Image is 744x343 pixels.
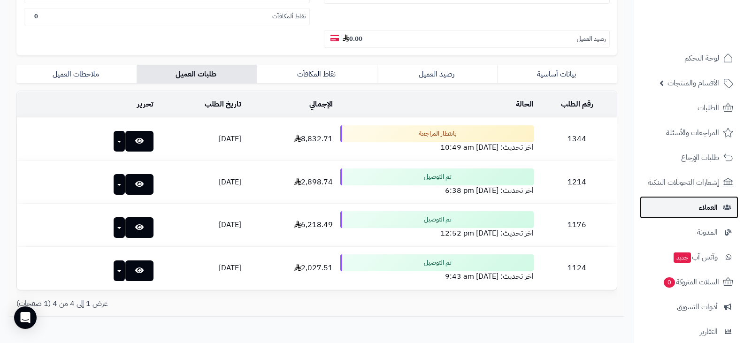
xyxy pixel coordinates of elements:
div: تم التوصيل [340,168,534,185]
b: 0.00 [343,34,362,43]
td: [DATE] [157,161,245,204]
span: جديد [674,252,691,263]
small: نقاط ألمكافآت [272,12,306,21]
td: [DATE] [157,118,245,160]
span: التقارير [700,325,718,338]
a: ملاحظات العميل [16,65,137,84]
a: المراجعات والأسئلة [640,122,738,144]
td: 1176 [537,204,617,246]
a: نقاط المكافآت [257,65,377,84]
span: الطلبات [698,101,719,114]
b: 0 [34,12,38,21]
a: رصيد العميل [377,65,497,84]
a: إشعارات التحويلات البنكية [640,171,738,194]
span: العملاء [699,201,718,214]
td: 1214 [537,161,617,204]
span: المدونة [697,226,718,239]
span: إشعارات التحويلات البنكية [648,176,719,189]
td: 1124 [537,247,617,290]
span: السلات المتروكة [663,275,719,289]
td: 2,898.74 [245,161,337,204]
td: اخر تحديث: [DATE] 6:38 pm [337,161,537,204]
div: بانتظار المراجعة [340,125,534,142]
a: لوحة التحكم [640,47,738,69]
td: تحرير [17,91,157,117]
span: طلبات الإرجاع [681,151,719,164]
td: الحالة [337,91,537,117]
img: logo-2.png [680,7,735,27]
span: الأقسام والمنتجات [667,76,719,90]
td: اخر تحديث: [DATE] 10:49 am [337,118,537,160]
a: الطلبات [640,97,738,119]
div: تم التوصيل [340,254,534,271]
td: 1344 [537,118,617,160]
a: طلبات الإرجاع [640,146,738,169]
td: تاريخ الطلب [157,91,245,117]
td: [DATE] [157,247,245,290]
span: 0 [664,277,675,288]
small: رصيد العميل [577,35,606,44]
a: بيانات أساسية [497,65,617,84]
span: المراجعات والأسئلة [666,126,719,139]
td: اخر تحديث: [DATE] 9:43 am [337,247,537,290]
a: التقارير [640,320,738,343]
span: وآتس آب [673,251,718,264]
a: طلبات العميل [137,65,257,84]
td: 2,027.51 [245,247,337,290]
a: وآتس آبجديد [640,246,738,268]
a: أدوات التسويق [640,296,738,318]
td: [DATE] [157,204,245,246]
span: أدوات التسويق [677,300,718,313]
td: 6,218.49 [245,204,337,246]
a: السلات المتروكة0 [640,271,738,293]
td: رقم الطلب [537,91,617,117]
span: لوحة التحكم [684,52,719,65]
td: الإجمالي [245,91,337,117]
a: العملاء [640,196,738,219]
td: اخر تحديث: [DATE] 12:52 pm [337,204,537,246]
div: تم التوصيل [340,211,534,228]
td: 8,832.71 [245,118,337,160]
div: عرض 1 إلى 4 من 4 (1 صفحات) [9,298,317,309]
div: Open Intercom Messenger [14,306,37,329]
a: المدونة [640,221,738,244]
